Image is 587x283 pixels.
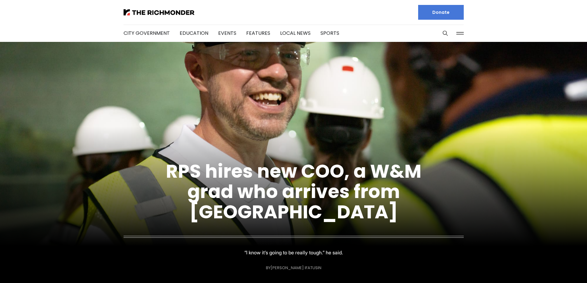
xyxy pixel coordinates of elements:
[180,30,208,37] a: Education
[418,5,464,20] a: Donate
[244,248,343,257] p: “I know it’s going to be really tough.” he said.
[271,265,321,271] a: [PERSON_NAME] Ifatusin
[218,30,236,37] a: Events
[320,30,339,37] a: Sports
[124,30,170,37] a: City Government
[441,29,450,38] button: Search this site
[535,253,587,283] iframe: portal-trigger
[280,30,311,37] a: Local News
[124,9,194,15] img: The Richmonder
[266,265,321,270] div: By
[246,30,270,37] a: Features
[166,158,422,225] a: RPS hires new COO, a W&M grad who arrives from [GEOGRAPHIC_DATA]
